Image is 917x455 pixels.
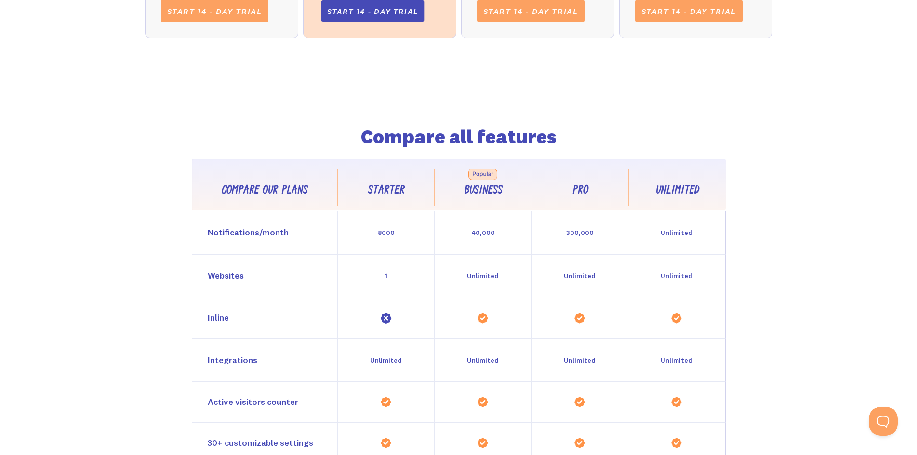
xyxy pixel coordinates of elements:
iframe: Toggle Customer Support [869,407,898,436]
div: Inline [208,311,229,325]
div: Unlimited [661,353,692,367]
div: Websites [208,269,244,283]
div: 300,000 [566,226,594,240]
div: Unlimited [661,269,692,283]
div: Unlimited [467,353,499,367]
div: Active visitors counter [208,395,298,409]
div: Unlimited [655,184,699,198]
div: Compare our plans [221,184,307,198]
div: Starter [368,184,404,198]
div: Unlimited [564,269,596,283]
div: 40,000 [471,226,495,240]
div: Unlimited [467,269,499,283]
div: 30+ customizable settings [208,436,313,450]
div: Unlimited [661,226,692,240]
a: Start 14 - day trial [321,0,424,22]
div: Pro [572,184,588,198]
div: 8000 [378,226,395,240]
div: Notifications/month [208,226,289,240]
div: Unlimited [370,353,402,367]
div: Unlimited [564,353,596,367]
h2: Compare all features [256,129,661,146]
div: 1 [385,269,387,283]
div: Integrations [208,353,257,367]
div: Business [464,184,502,198]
